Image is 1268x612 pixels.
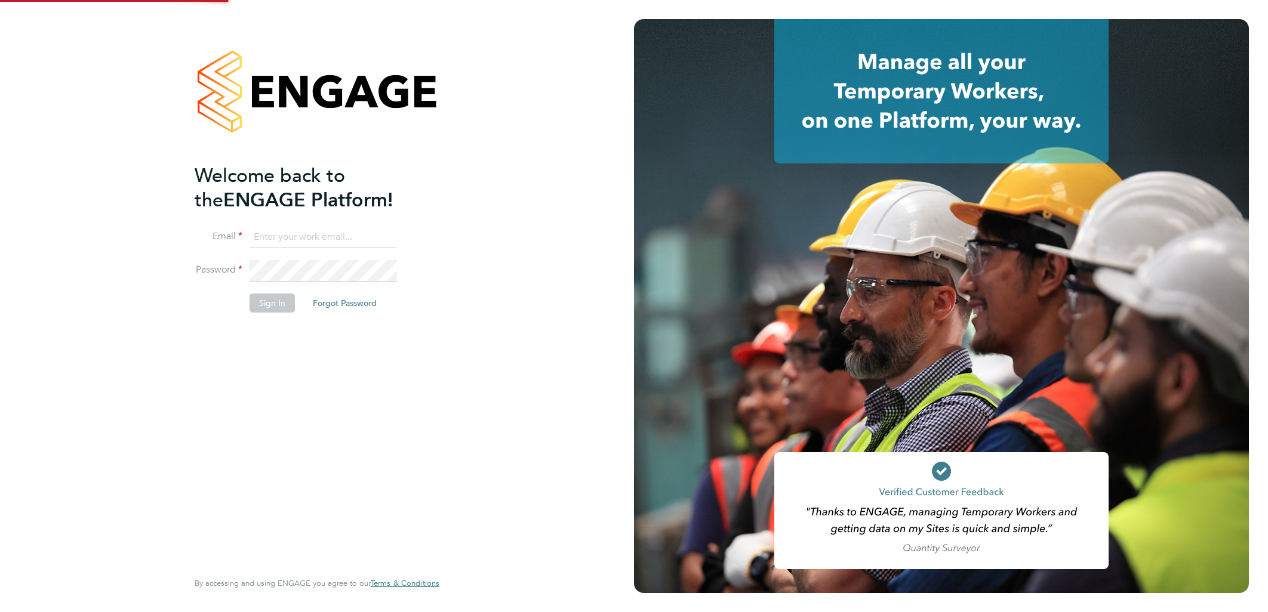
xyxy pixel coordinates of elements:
[195,264,242,276] label: Password
[371,578,439,588] span: Terms & Conditions
[195,230,242,243] label: Email
[195,164,345,212] span: Welcome back to the
[250,227,397,248] input: Enter your work email...
[303,293,386,313] button: Forgot Password
[250,293,295,313] button: Sign In
[195,163,427,212] h2: ENGAGE Platform!
[371,579,439,588] a: Terms & Conditions
[195,578,439,588] span: By accessing and using ENGAGE you agree to our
